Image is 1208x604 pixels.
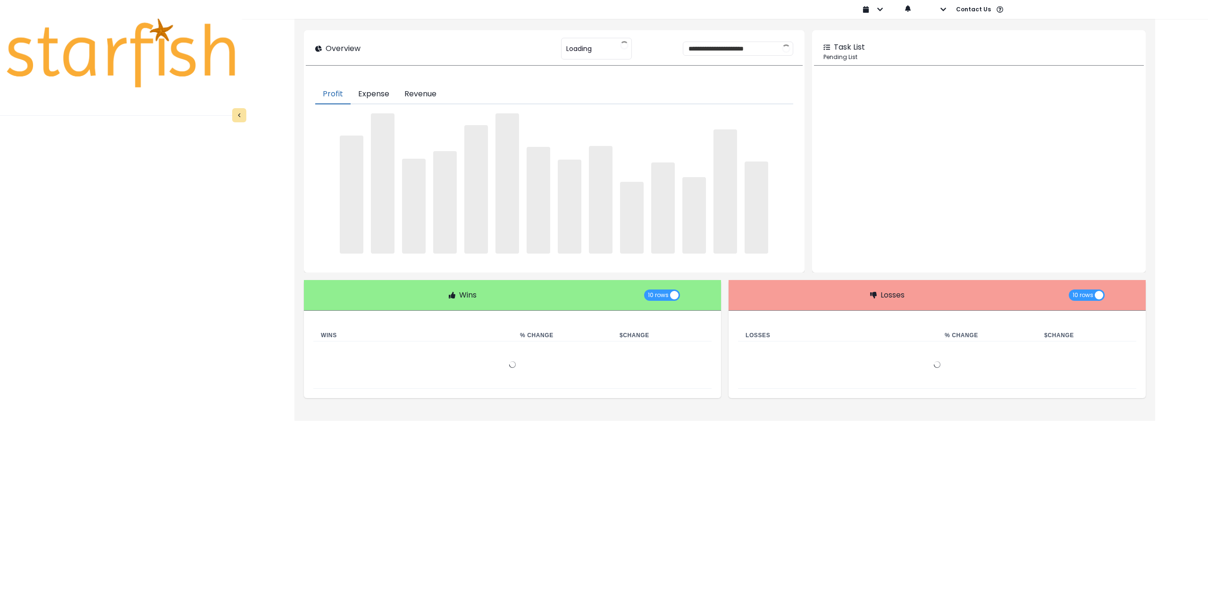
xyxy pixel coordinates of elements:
[823,53,1134,61] p: Pending List
[459,289,477,301] p: Wins
[527,147,550,254] span: ‌
[351,85,397,104] button: Expense
[1037,330,1136,341] th: $ Change
[648,289,669,301] span: 10 rows
[433,151,457,254] span: ‌
[651,162,675,253] span: ‌
[937,330,1037,341] th: % Change
[397,85,444,104] button: Revenue
[558,160,581,254] span: ‌
[315,85,351,104] button: Profit
[745,162,768,254] span: ‌
[682,177,706,253] span: ‌
[326,43,361,54] p: Overview
[495,113,519,254] span: ‌
[340,136,363,254] span: ‌
[566,39,592,59] span: Loading
[402,159,426,254] span: ‌
[464,125,488,254] span: ‌
[738,330,937,341] th: Losses
[620,182,644,254] span: ‌
[1073,289,1093,301] span: 10 rows
[371,113,394,253] span: ‌
[881,289,905,301] p: Losses
[713,129,737,254] span: ‌
[612,330,712,341] th: $ Change
[512,330,612,341] th: % Change
[834,42,865,53] p: Task List
[313,330,512,341] th: Wins
[589,146,612,254] span: ‌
